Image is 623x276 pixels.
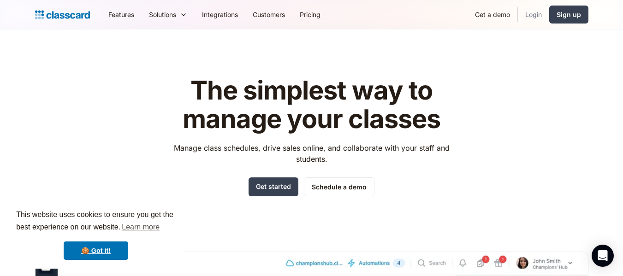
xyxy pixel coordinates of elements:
[165,76,458,133] h1: The simplest way to manage your classes
[35,8,90,21] a: Logo
[245,4,292,25] a: Customers
[557,10,581,19] div: Sign up
[101,4,142,25] a: Features
[518,4,549,25] a: Login
[249,177,298,196] a: Get started
[549,6,588,23] a: Sign up
[292,4,328,25] a: Pricing
[304,177,374,196] a: Schedule a demo
[165,142,458,164] p: Manage class schedules, drive sales online, and collaborate with your staff and students.
[16,209,176,234] span: This website uses cookies to ensure you get the best experience on our website.
[142,4,195,25] div: Solutions
[149,10,176,19] div: Solutions
[468,4,517,25] a: Get a demo
[64,241,128,260] a: dismiss cookie message
[195,4,245,25] a: Integrations
[7,200,184,269] div: cookieconsent
[120,220,161,234] a: learn more about cookies
[592,245,614,267] div: Open Intercom Messenger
